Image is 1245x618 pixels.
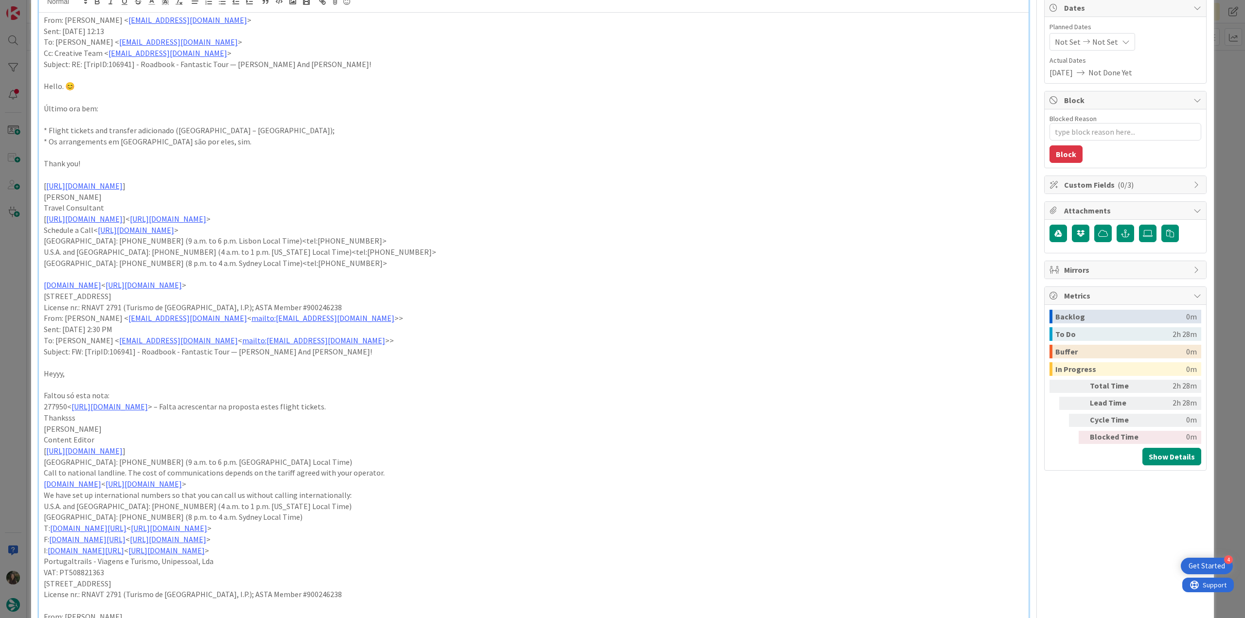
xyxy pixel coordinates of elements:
[44,545,1024,556] p: I: < >
[1147,380,1197,393] div: 2h 28m
[44,36,1024,48] p: To: [PERSON_NAME] < >
[44,235,1024,247] p: [GEOGRAPHIC_DATA]: [PHONE_NUMBER] (9 a.m. to 6 p.m. Lisbon Local Time)<tel:[PHONE_NUMBER]>
[1186,362,1197,376] div: 0m
[1090,397,1143,410] div: Lead Time
[44,567,1024,578] p: VAT: PT508821363
[1147,431,1197,444] div: 0m
[50,523,126,533] a: [DOMAIN_NAME][URL]
[251,313,394,323] a: mailto:[EMAIL_ADDRESS][DOMAIN_NAME]
[44,589,1024,600] p: License nr.: RNAVT 2791 (Turismo de [GEOGRAPHIC_DATA], I.P.); ASTA Member #900246238
[44,512,1024,523] p: [GEOGRAPHIC_DATA]: [PHONE_NUMBER] (8 p.m. to 4 a.m. Sydney Local Time)
[44,258,1024,269] p: [GEOGRAPHIC_DATA]: [PHONE_NUMBER] (8 p.m. to 4 a.m. Sydney Local Time)<tel:[PHONE_NUMBER]>
[44,15,1024,26] p: From: [PERSON_NAME] < >
[1186,310,1197,323] div: 0m
[1092,36,1118,48] span: Not Set
[119,37,238,47] a: [EMAIL_ADDRESS][DOMAIN_NAME]
[1147,414,1197,427] div: 0m
[1055,310,1186,323] div: Backlog
[44,158,1024,169] p: Thank you!
[1186,345,1197,358] div: 0m
[44,213,1024,225] p: [ ]< >
[44,390,1024,401] p: Faltou só esta nota:
[128,15,247,25] a: [EMAIL_ADDRESS][DOMAIN_NAME]
[44,103,1024,114] p: Último ora bem:
[44,534,1024,545] p: F: < >
[46,181,123,191] a: [URL][DOMAIN_NAME]
[1090,380,1143,393] div: Total Time
[1064,179,1189,191] span: Custom Fields
[128,546,205,555] a: [URL][DOMAIN_NAME]
[20,1,44,13] span: Support
[242,335,385,345] a: mailto:[EMAIL_ADDRESS][DOMAIN_NAME]
[48,546,124,555] a: [DOMAIN_NAME][URL]
[44,490,1024,501] p: We have set up international numbers so that you can call us without calling internationally:
[49,534,125,544] a: [DOMAIN_NAME][URL]
[1049,55,1201,66] span: Actual Dates
[44,457,1024,468] p: [GEOGRAPHIC_DATA]: [PHONE_NUMBER] (9 a.m. to 6 p.m. [GEOGRAPHIC_DATA] Local Time)
[98,225,174,235] a: [URL][DOMAIN_NAME]
[44,81,1024,92] p: Hello. 😊
[44,302,1024,313] p: License nr.: RNAVT 2791 (Turismo de [GEOGRAPHIC_DATA], I.P.); ASTA Member #900246238
[44,523,1024,534] p: T: < >
[44,192,1024,203] p: [PERSON_NAME]
[44,280,101,290] a: [DOMAIN_NAME]
[1055,36,1081,48] span: Not Set
[1064,94,1189,106] span: Block
[44,59,1024,70] p: Subject: RE: [TripID:106941] - Roadbook - Fantastic Tour — [PERSON_NAME] And [PERSON_NAME]!
[71,402,148,411] a: [URL][DOMAIN_NAME]
[44,412,1024,424] p: Thanksss
[46,446,123,456] a: [URL][DOMAIN_NAME]
[1173,327,1197,341] div: 2h 28m
[1142,448,1201,465] button: Show Details
[44,313,1024,324] p: From: [PERSON_NAME] < < >>
[1055,327,1173,341] div: To Do
[44,478,1024,490] p: < >
[44,335,1024,346] p: To: [PERSON_NAME] < < >>
[44,225,1024,236] p: Schedule a Call< >
[1224,555,1233,564] div: 4
[46,214,123,224] a: [URL][DOMAIN_NAME]
[44,401,1024,412] p: 277950< > – Falta acrescentar na proposta estes flight tickets.
[44,424,1024,435] p: [PERSON_NAME]
[44,578,1024,589] p: [STREET_ADDRESS]
[108,48,227,58] a: [EMAIL_ADDRESS][DOMAIN_NAME]
[1088,67,1132,78] span: Not Done Yet
[44,125,1024,136] p: * Flight tickets and transfer adicionado ([GEOGRAPHIC_DATA] – [GEOGRAPHIC_DATA]);
[44,26,1024,37] p: Sent: [DATE] 12:13
[128,313,247,323] a: [EMAIL_ADDRESS][DOMAIN_NAME]
[1064,205,1189,216] span: Attachments
[44,324,1024,335] p: Sent: [DATE] 2:30 PM
[1055,345,1186,358] div: Buffer
[44,291,1024,302] p: [STREET_ADDRESS]
[106,479,182,489] a: [URL][DOMAIN_NAME]
[44,180,1024,192] p: [ ]
[1118,180,1134,190] span: ( 0/3 )
[1049,22,1201,32] span: Planned Dates
[1189,561,1225,571] div: Get Started
[119,335,238,345] a: [EMAIL_ADDRESS][DOMAIN_NAME]
[44,48,1024,59] p: Cc: Creative Team < >
[44,136,1024,147] p: * Os arrangements em [GEOGRAPHIC_DATA] são por eles, sim.
[130,214,206,224] a: [URL][DOMAIN_NAME]
[1064,2,1189,14] span: Dates
[1147,397,1197,410] div: 2h 28m
[1090,431,1143,444] div: Blocked Time
[1049,67,1073,78] span: [DATE]
[1064,290,1189,301] span: Metrics
[131,523,207,533] a: [URL][DOMAIN_NAME]
[1049,114,1097,123] label: Blocked Reason
[1090,414,1143,427] div: Cycle Time
[1064,264,1189,276] span: Mirrors
[44,467,1024,478] p: Call to national landline. The cost of communications depends on the tariff agreed with your oper...
[130,534,206,544] a: [URL][DOMAIN_NAME]
[44,434,1024,445] p: Content Editor
[1049,145,1083,163] button: Block
[44,501,1024,512] p: U.S.A. and [GEOGRAPHIC_DATA]: [PHONE_NUMBER] (4 a.m. to 1 p.m. [US_STATE] Local Time)
[106,280,182,290] a: [URL][DOMAIN_NAME]
[44,368,1024,379] p: Heyyy,
[44,445,1024,457] p: [ ]
[1055,362,1186,376] div: In Progress
[44,479,101,489] a: [DOMAIN_NAME]
[44,247,1024,258] p: U.S.A. and [GEOGRAPHIC_DATA]: [PHONE_NUMBER] (4 a.m. to 1 p.m. [US_STATE] Local Time)<tel:[PHONE_...
[44,346,1024,357] p: Subject: FW: [TripID:106941] - Roadbook - Fantastic Tour — [PERSON_NAME] And [PERSON_NAME]!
